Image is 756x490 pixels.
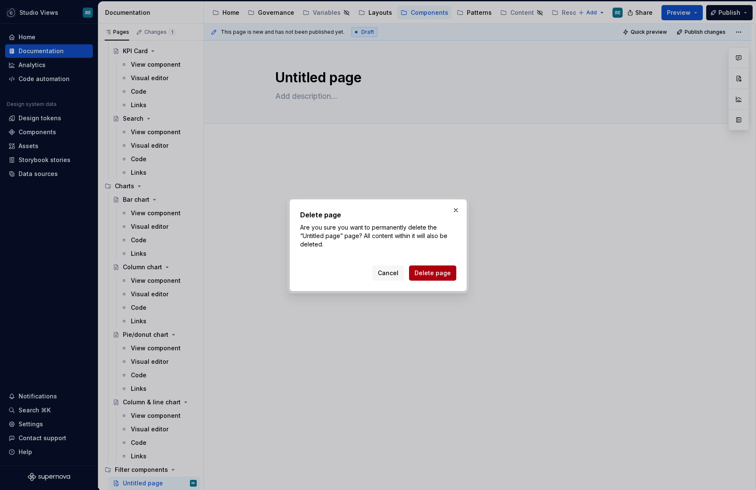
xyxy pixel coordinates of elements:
[415,269,451,277] span: Delete page
[378,269,398,277] span: Cancel
[300,210,456,220] h2: Delete page
[372,265,404,281] button: Cancel
[300,223,456,249] p: Are you sure you want to permanently delete the “Untitled page” page? All content within it will ...
[409,265,456,281] button: Delete page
